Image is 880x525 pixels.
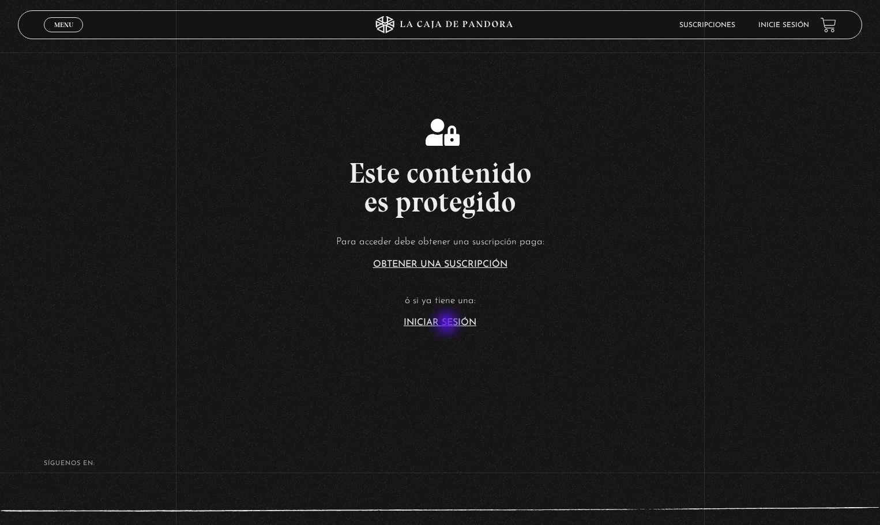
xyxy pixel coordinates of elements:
span: Cerrar [50,31,77,39]
a: Obtener una suscripción [373,260,507,269]
a: Iniciar Sesión [404,318,476,327]
a: View your shopping cart [821,17,836,33]
span: Menu [54,21,73,28]
h4: SÍguenos en: [44,460,836,467]
a: Inicie sesión [758,22,809,29]
a: Suscripciones [679,22,735,29]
